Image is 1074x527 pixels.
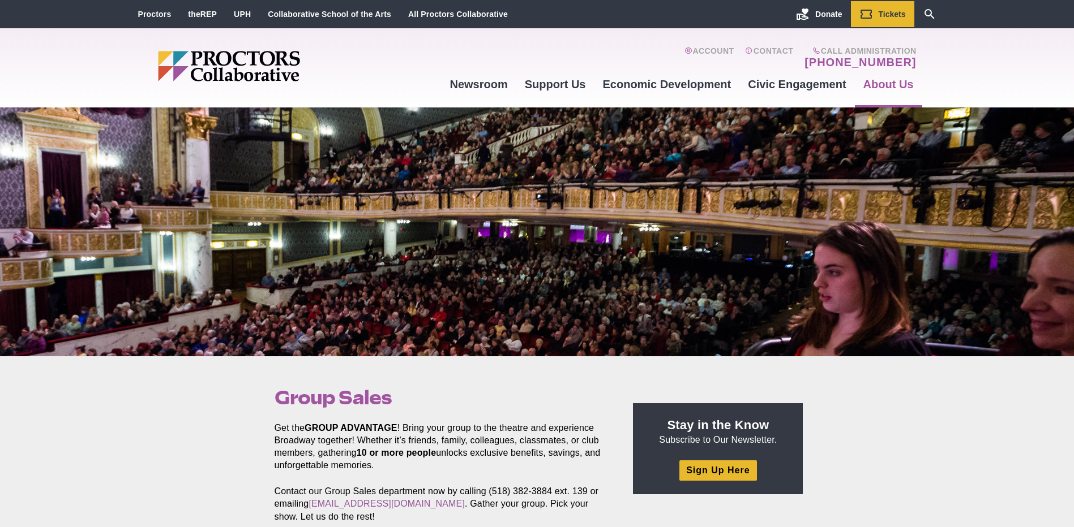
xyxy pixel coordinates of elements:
a: Tickets [851,1,914,27]
a: Account [684,46,734,69]
a: Support Us [516,69,594,100]
a: All Proctors Collaborative [408,10,508,19]
p: Subscribe to Our Newsletter. [647,417,789,446]
p: Get the ! Bring your group to the theatre and experience Broadway together! Whether it’s friends,... [275,422,607,472]
a: Proctors [138,10,172,19]
a: [EMAIL_ADDRESS][DOMAIN_NAME] [309,499,465,508]
span: Call Administration [801,46,916,55]
a: Sign Up Here [679,460,756,480]
h1: Group Sales [275,387,607,408]
strong: 10 or more people [357,448,437,457]
a: theREP [188,10,217,19]
span: Donate [815,10,842,19]
strong: Stay in the Know [667,418,769,432]
a: Contact [745,46,793,69]
a: About Us [855,69,922,100]
a: Donate [788,1,850,27]
strong: GROUP ADVANTAGE [305,423,397,433]
span: Tickets [879,10,906,19]
p: Contact our Group Sales department now by calling (518) 382-3884 ext. 139 or emailing . Gather yo... [275,485,607,522]
a: Newsroom [441,69,516,100]
img: Proctors logo [158,51,387,81]
a: Economic Development [594,69,740,100]
a: Collaborative School of the Arts [268,10,391,19]
a: [PHONE_NUMBER] [805,55,916,69]
a: UPH [234,10,251,19]
a: Search [914,1,945,27]
a: Civic Engagement [739,69,854,100]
